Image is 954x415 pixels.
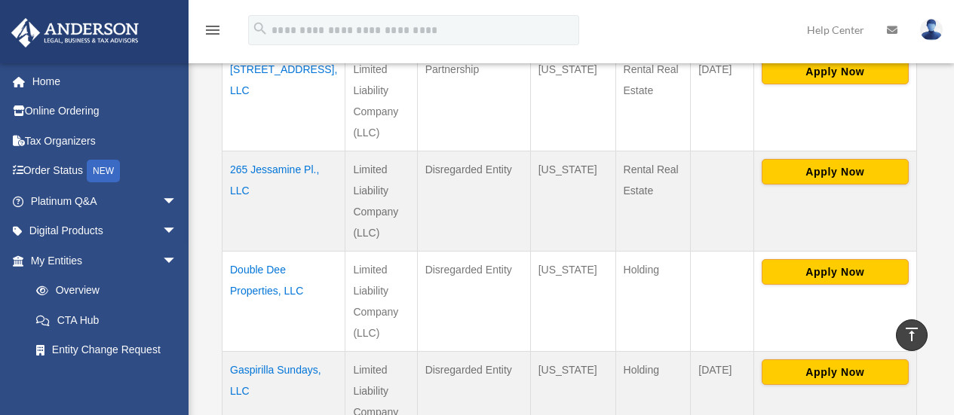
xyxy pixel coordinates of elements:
[615,50,691,151] td: Rental Real Estate
[762,159,909,185] button: Apply Now
[345,50,417,151] td: Limited Liability Company (LLC)
[11,186,200,216] a: Platinum Q&Aarrow_drop_down
[762,59,909,84] button: Apply Now
[11,216,200,246] a: Digital Productsarrow_drop_down
[762,259,909,285] button: Apply Now
[222,50,345,151] td: [STREET_ADDRESS], LLC
[21,276,185,306] a: Overview
[11,66,200,96] a: Home
[417,251,530,351] td: Disregarded Entity
[87,160,120,182] div: NEW
[691,50,753,151] td: [DATE]
[762,359,909,385] button: Apply Now
[204,21,222,39] i: menu
[11,156,200,187] a: Order StatusNEW
[11,246,192,276] a: My Entitiesarrow_drop_down
[417,151,530,251] td: Disregarded Entity
[417,50,530,151] td: Partnership
[345,151,417,251] td: Limited Liability Company (LLC)
[530,50,615,151] td: [US_STATE]
[162,186,192,217] span: arrow_drop_down
[222,251,345,351] td: Double Dee Properties, LLC
[615,151,691,251] td: Rental Real Estate
[11,126,200,156] a: Tax Organizers
[252,20,268,37] i: search
[530,151,615,251] td: [US_STATE]
[7,18,143,47] img: Anderson Advisors Platinum Portal
[162,216,192,247] span: arrow_drop_down
[920,19,943,41] img: User Pic
[615,251,691,351] td: Holding
[903,325,921,343] i: vertical_align_top
[162,246,192,276] span: arrow_drop_down
[222,151,345,251] td: 265 Jessamine Pl., LLC
[21,335,192,365] a: Entity Change Request
[21,305,192,335] a: CTA Hub
[204,26,222,39] a: menu
[11,96,200,127] a: Online Ordering
[530,251,615,351] td: [US_STATE]
[896,319,928,351] a: vertical_align_top
[345,251,417,351] td: Limited Liability Company (LLC)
